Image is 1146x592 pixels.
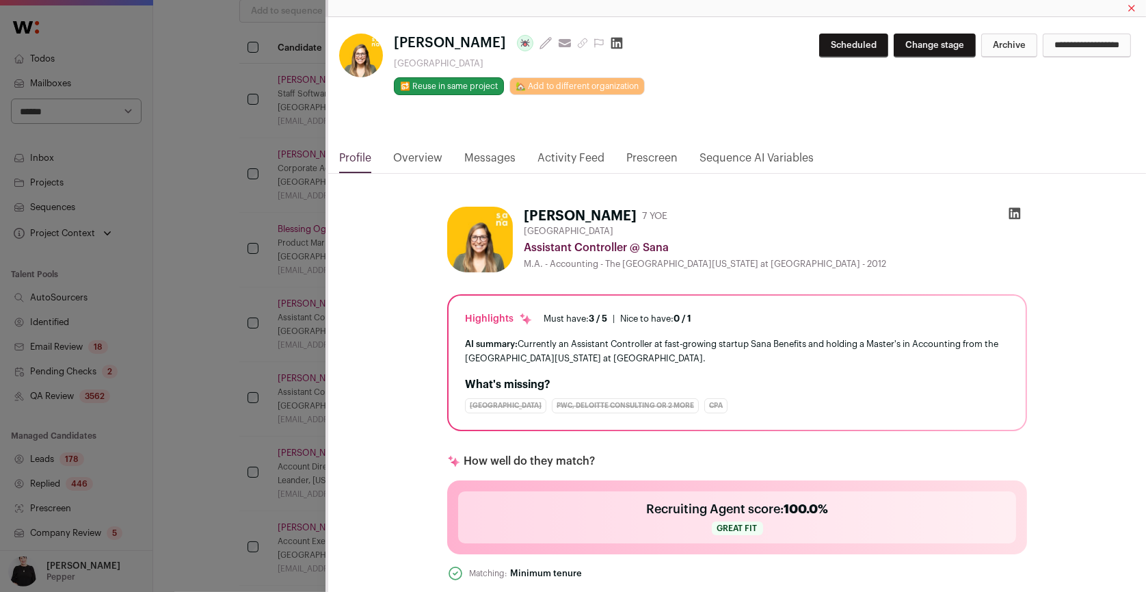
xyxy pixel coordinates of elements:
div: Highlights [465,312,533,326]
a: Overview [393,150,442,173]
a: Prescreen [626,150,678,173]
span: 100.0% [784,503,828,515]
span: 3 / 5 [589,314,607,323]
span: AI summary: [465,339,518,348]
div: Assistant Controller @ Sana [524,240,1027,256]
span: [GEOGRAPHIC_DATA] [524,226,613,237]
div: 7 YOE [642,209,667,223]
a: Messages [464,150,516,173]
h2: What's missing? [465,376,1009,393]
button: Archive [981,34,1037,57]
div: PwC, Deloitte Consulting or 2 more [552,398,699,413]
div: [GEOGRAPHIC_DATA] [394,58,645,69]
div: Nice to have: [620,313,691,324]
a: Profile [339,150,371,173]
ul: | [544,313,691,324]
img: 61970db8ceb5f43d04235599b039fcbbac1978d76ebc103e1a0e429b2ae9bf32.jpg [339,34,383,77]
a: Sequence AI Variables [699,150,814,173]
a: 🏡 Add to different organization [509,77,645,95]
h1: [PERSON_NAME] [524,207,637,226]
div: Minimum tenure [510,568,582,579]
p: How well do they match? [464,453,595,469]
button: Change stage [894,34,976,57]
button: 🔂 Reuse in same project [394,77,504,95]
img: 61970db8ceb5f43d04235599b039fcbbac1978d76ebc103e1a0e429b2ae9bf32.jpg [447,207,513,272]
span: 0 / 1 [674,314,691,323]
div: CPA [704,398,728,413]
a: Activity Feed [537,150,604,173]
button: Scheduled [819,34,888,57]
div: Currently an Assistant Controller at fast-growing startup Sana Benefits and holding a Master's in... [465,337,1009,365]
div: Matching: [469,567,507,580]
div: M.A. - Accounting - The [GEOGRAPHIC_DATA][US_STATE] at [GEOGRAPHIC_DATA] - 2012 [524,259,1027,270]
div: [GEOGRAPHIC_DATA] [465,398,546,413]
span: Great fit [712,522,763,535]
span: [PERSON_NAME] [394,34,506,53]
h2: Recruiting Agent score: [646,500,828,519]
div: Must have: [544,313,607,324]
